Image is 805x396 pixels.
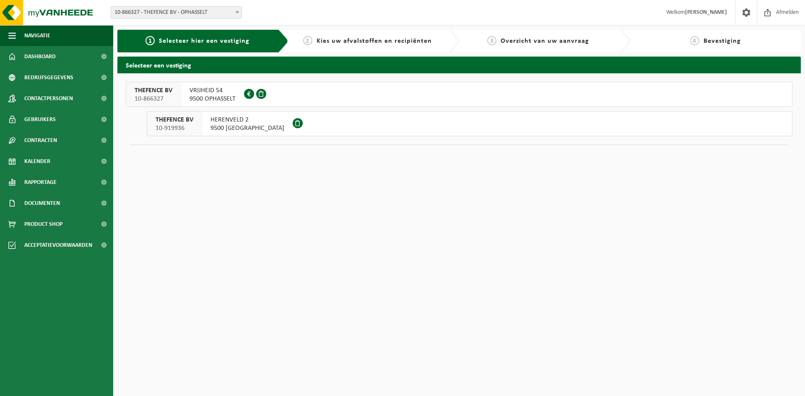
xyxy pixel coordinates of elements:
span: VRIJHEID 54 [190,86,236,95]
span: 9500 OPHASSELT [190,95,236,103]
span: 1 [145,36,155,45]
span: 10-866327 - THEFENCE BV - OPHASSELT [111,7,241,18]
span: Kalender [24,151,50,172]
span: Documenten [24,193,60,214]
span: Selecteer hier een vestiging [159,38,249,44]
button: THEFENCE BV 10-866327 VRIJHEID 549500 OPHASSELT [126,82,792,107]
span: 10-866327 - THEFENCE BV - OPHASSELT [111,6,242,19]
h2: Selecteer een vestiging [117,57,801,73]
span: Rapportage [24,172,57,193]
span: Product Shop [24,214,62,235]
button: THEFENCE BV 10-919936 HERENVELD 29500 [GEOGRAPHIC_DATA] [147,111,792,136]
span: THEFENCE BV [156,116,193,124]
span: Acceptatievoorwaarden [24,235,92,256]
span: Dashboard [24,46,56,67]
span: 4 [690,36,699,45]
span: Navigatie [24,25,50,46]
span: Kies uw afvalstoffen en recipiënten [317,38,432,44]
span: Bevestiging [704,38,741,44]
span: 2 [303,36,312,45]
span: 10-866327 [135,95,172,103]
span: 3 [487,36,496,45]
span: 9500 [GEOGRAPHIC_DATA] [210,124,284,132]
span: THEFENCE BV [135,86,172,95]
span: Contracten [24,130,57,151]
span: 10-919936 [156,124,193,132]
strong: [PERSON_NAME] [685,9,727,16]
span: Bedrijfsgegevens [24,67,73,88]
span: Contactpersonen [24,88,73,109]
span: HERENVELD 2 [210,116,284,124]
span: Overzicht van uw aanvraag [501,38,589,44]
span: Gebruikers [24,109,56,130]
